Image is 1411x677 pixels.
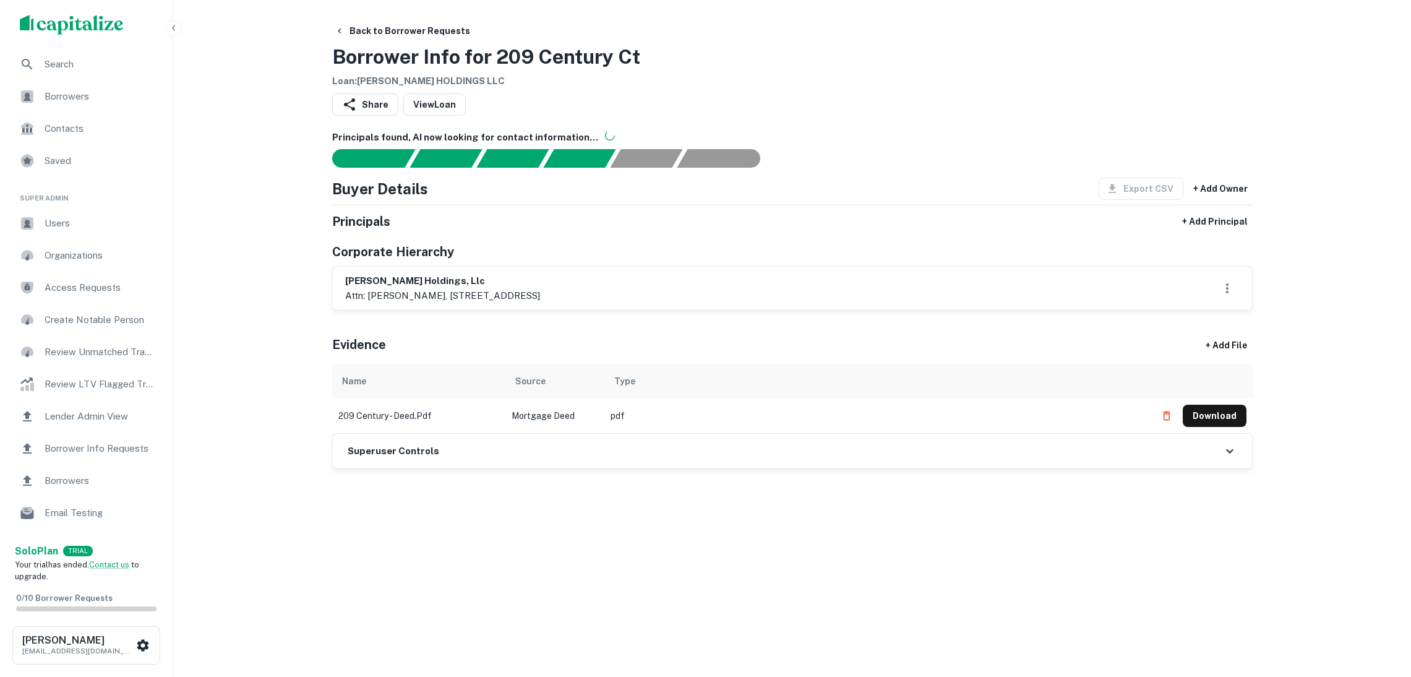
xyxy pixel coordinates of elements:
[10,530,163,560] a: Email Analytics
[332,178,428,200] h4: Buyer Details
[15,545,58,557] strong: Solo Plan
[15,544,58,559] a: SoloPlan
[604,399,1149,433] td: pdf
[10,498,163,528] a: Email Testing
[45,216,155,231] span: Users
[45,506,155,520] span: Email Testing
[16,593,113,603] span: 0 / 10 Borrower Requests
[10,241,163,270] a: Organizations
[332,212,390,231] h5: Principals
[677,149,775,168] div: AI fulfillment process complete.
[332,243,454,261] h5: Corporate Hierarchy
[45,248,155,263] span: Organizations
[10,178,163,209] li: Super Admin
[10,50,163,79] a: Search
[332,42,640,72] h3: Borrower Info for 209 Century Ct
[317,149,410,168] div: Sending borrower request to AI...
[45,89,155,104] span: Borrowers
[610,149,682,168] div: Principals found, still searching for contact information. This may take time...
[45,345,155,360] span: Review Unmatched Transactions
[410,149,482,168] div: Your request is received and processing...
[345,274,540,288] h6: [PERSON_NAME] holdings, llc
[10,466,163,496] a: Borrowers
[332,335,386,354] h5: Evidence
[12,626,160,665] button: [PERSON_NAME][EMAIL_ADDRESS][DOMAIN_NAME]
[15,560,139,582] span: Your trial has ended. to upgrade.
[348,444,439,459] h6: Superuser Controls
[604,364,1149,399] th: Type
[45,153,155,168] span: Saved
[45,441,155,456] span: Borrower Info Requests
[10,273,163,303] a: Access Requests
[10,337,163,367] a: Review Unmatched Transactions
[22,636,134,645] h6: [PERSON_NAME]
[403,93,466,116] a: ViewLoan
[45,280,155,295] span: Access Requests
[1183,405,1246,427] button: Download
[614,374,635,389] div: Type
[505,364,604,399] th: Source
[10,305,163,335] a: Create Notable Person
[332,364,505,399] th: Name
[1188,178,1253,200] button: + Add Owner
[45,121,155,136] span: Contacts
[22,645,134,657] p: [EMAIL_ADDRESS][DOMAIN_NAME]
[543,149,615,168] div: Principals found, AI now looking for contact information...
[20,15,124,35] img: capitalize-logo.png
[10,209,163,238] a: Users
[10,146,163,176] a: Saved
[10,82,163,111] a: Borrowers
[332,93,398,116] button: Share
[332,399,505,433] td: 209 century - deed.pdf
[476,149,549,168] div: Documents found, AI parsing details...
[10,114,163,144] a: Contacts
[332,131,1253,145] h6: Principals found, AI now looking for contact information...
[345,288,540,303] p: attn: [PERSON_NAME], [STREET_ADDRESS]
[505,399,604,433] td: Mortgage Deed
[10,369,163,399] a: Review LTV Flagged Transactions
[515,374,546,389] div: Source
[45,57,155,72] span: Search
[330,20,475,42] button: Back to Borrower Requests
[332,364,1253,433] div: scrollable content
[63,546,93,556] div: TRIAL
[1156,406,1178,426] button: Delete file
[45,473,155,488] span: Borrowers
[1183,334,1270,356] div: + Add File
[45,313,155,327] span: Create Notable Person
[10,402,163,431] a: Lender Admin View
[10,434,163,464] a: Borrower Info Requests
[89,560,129,569] a: Contact us
[342,374,366,389] div: Name
[45,409,155,424] span: Lender Admin View
[332,74,640,88] h6: Loan : [PERSON_NAME] HOLDINGS LLC
[1177,210,1253,233] button: + Add Principal
[45,377,155,392] span: Review LTV Flagged Transactions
